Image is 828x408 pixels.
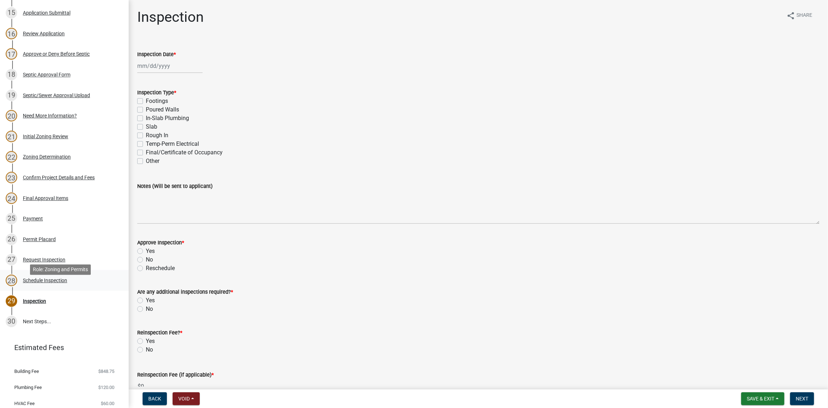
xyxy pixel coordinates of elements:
[146,296,155,305] label: Yes
[6,172,17,183] div: 23
[14,369,39,374] span: Building Fee
[137,184,213,189] label: Notes (Will be sent to applicant)
[6,28,17,39] div: 16
[6,7,17,19] div: 15
[6,48,17,60] div: 17
[98,385,114,390] span: $120.00
[30,264,91,275] div: Role: Zoning and Permits
[148,396,161,402] span: Back
[137,379,141,394] span: $
[146,255,153,264] label: No
[137,240,184,245] label: Approve Inspection
[143,392,167,405] button: Back
[23,72,70,77] div: Septic Approval Form
[6,316,17,327] div: 30
[6,131,17,142] div: 21
[146,157,159,165] label: Other
[23,237,56,242] div: Permit Placard
[146,247,155,255] label: Yes
[23,216,43,221] div: Payment
[797,11,812,20] span: Share
[781,9,818,23] button: shareShare
[146,114,189,123] label: In-Slab Plumbing
[23,175,95,180] div: Confirm Project Details and Fees
[146,305,153,313] label: No
[6,340,117,355] a: Estimated Fees
[23,31,65,36] div: Review Application
[23,51,90,56] div: Approve or Deny Before Septic
[146,131,168,140] label: Rough In
[6,295,17,307] div: 29
[23,154,71,159] div: Zoning Determination
[6,254,17,265] div: 27
[137,90,176,95] label: Inspection Type
[6,90,17,101] div: 19
[146,140,199,148] label: Temp-Perm Electrical
[23,93,90,98] div: Septic/Sewer Approval Upload
[137,373,214,378] label: Reinspection Fee (if applicable)
[23,113,77,118] div: Need More Information?
[6,213,17,224] div: 25
[146,148,223,157] label: Final/Certificate of Occupancy
[741,392,784,405] button: Save & Exit
[137,330,182,335] label: Reinspection Fee?
[146,97,168,105] label: Footings
[6,110,17,121] div: 20
[747,396,774,402] span: Save & Exit
[6,234,17,245] div: 26
[146,123,157,131] label: Slab
[137,59,203,73] input: mm/dd/yyyy
[137,9,204,26] h1: Inspection
[790,392,814,405] button: Next
[146,345,153,354] label: No
[137,290,233,295] label: Are any additional inspections required?
[14,401,35,406] span: HVAC Fee
[6,275,17,286] div: 28
[146,105,179,114] label: Poured Walls
[6,193,17,204] div: 24
[98,369,114,374] span: $848.75
[137,52,176,57] label: Inspection Date
[23,134,68,139] div: Initial Zoning Review
[23,196,68,201] div: Final Approval Items
[146,337,155,345] label: Yes
[23,278,67,283] div: Schedule Inspection
[173,392,200,405] button: Void
[787,11,795,20] i: share
[23,10,70,15] div: Application Submittal
[6,69,17,80] div: 18
[23,299,46,304] div: Inspection
[178,396,190,402] span: Void
[14,385,42,390] span: Plumbing Fee
[6,151,17,163] div: 22
[796,396,808,402] span: Next
[23,257,65,262] div: Request Inspection
[146,264,175,273] label: Reschedule
[101,401,114,406] span: $60.00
